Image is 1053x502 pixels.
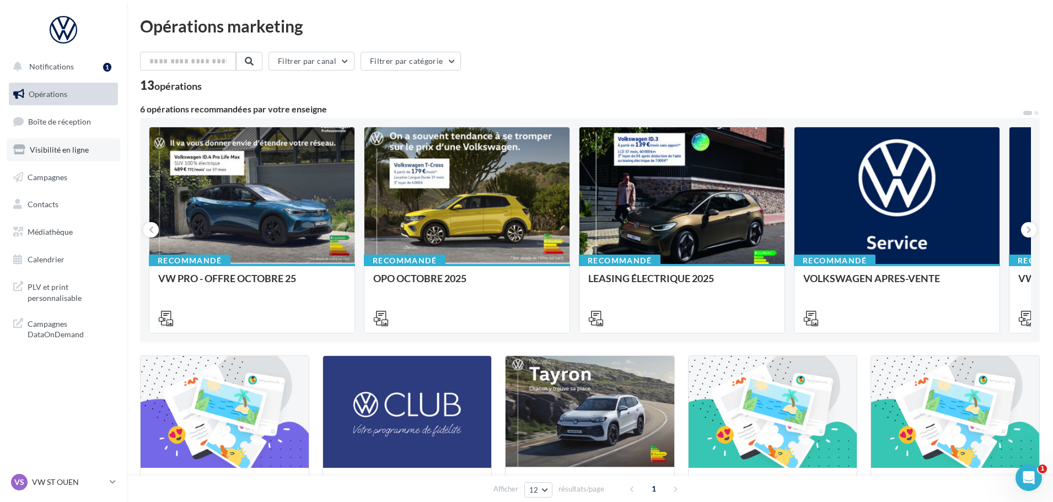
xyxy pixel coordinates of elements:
div: VOLKSWAGEN APRES-VENTE [803,273,991,295]
span: 12 [529,485,539,494]
a: Boîte de réception [7,110,120,133]
div: Recommandé [364,255,445,267]
span: Campagnes DataOnDemand [28,316,114,340]
a: VS VW ST OUEN [9,472,118,493]
span: 1 [1038,465,1047,473]
a: Visibilité en ligne [7,138,120,161]
a: Médiathèque [7,220,120,244]
div: OPO OCTOBRE 2025 [373,273,561,295]
span: Médiathèque [28,227,73,236]
a: PLV et print personnalisable [7,275,120,307]
div: Opérations marketing [140,18,1040,34]
span: Opérations [29,89,67,99]
div: 1 [103,63,111,72]
button: Notifications 1 [7,55,116,78]
div: Recommandé [794,255,875,267]
a: Contacts [7,193,120,216]
a: Campagnes [7,166,120,189]
span: Calendrier [28,255,65,264]
span: Notifications [29,62,74,71]
div: 6 opérations recommandées par votre enseigne [140,105,1022,114]
button: 12 [524,482,552,498]
a: Calendrier [7,248,120,271]
button: Filtrer par catégorie [361,52,461,71]
iframe: Intercom live chat [1016,465,1042,491]
a: Campagnes DataOnDemand [7,312,120,344]
div: VW PRO - OFFRE OCTOBRE 25 [158,273,346,295]
span: PLV et print personnalisable [28,279,114,303]
div: opérations [154,81,202,91]
span: 1 [645,480,663,498]
span: Visibilité en ligne [30,145,89,154]
span: Boîte de réception [28,117,91,126]
div: Recommandé [149,255,230,267]
a: Opérations [7,83,120,106]
span: Campagnes [28,172,67,181]
span: Contacts [28,199,58,209]
span: résultats/page [558,484,604,494]
span: Afficher [493,484,518,494]
div: LEASING ÉLECTRIQUE 2025 [588,273,776,295]
div: 13 [140,79,202,91]
div: Recommandé [579,255,660,267]
span: VS [14,477,24,488]
button: Filtrer par canal [268,52,354,71]
p: VW ST OUEN [32,477,105,488]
